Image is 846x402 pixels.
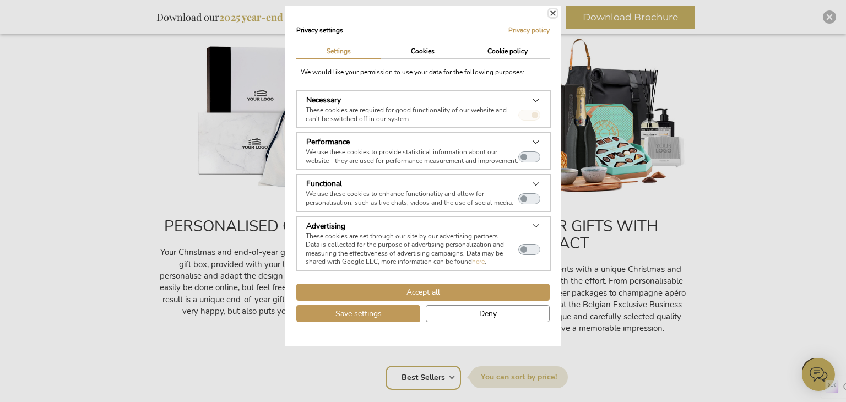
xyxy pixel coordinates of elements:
[465,45,550,58] button: Cookie policy
[518,151,540,162] button: Performance
[306,220,346,232] button: Advertising
[296,305,420,322] button: Save cookie settings
[296,25,415,36] h2: Privacy settings
[518,244,540,255] button: Advertising
[306,135,350,148] button: Performance
[426,305,550,322] button: Deny all cookies
[306,178,342,189] h3: Functional
[306,232,518,241] p: These cookies are set through our site by our advertising partners.
[306,94,341,106] button: Necessary
[532,94,540,106] button: See more about: Necessary
[306,190,518,207] p: We use these cookies to enhance functionality and allow for personalisation, such as live chats, ...
[306,220,345,232] h3: Advertising
[335,308,382,319] span: Save settings
[306,136,350,148] h3: Performance
[532,220,540,232] button: See more about: Advertising
[296,67,550,77] div: We would like your permission to use your data for the following purposes:
[479,308,497,319] span: Deny
[472,257,485,266] a: here
[532,177,540,190] button: See more about: Functional
[306,148,518,165] p: We use these cookies to provide statistical information about our website - they are used for per...
[306,106,518,123] p: These cookies are required for good functionality of our website and can't be switched off in our...
[306,241,518,267] p: Data is collected for the purpose of advertising personalization and measuring the effectiveness ...
[518,193,540,204] button: Functional
[296,284,550,301] button: Accept all cookies
[306,177,343,190] button: Functional
[381,45,465,58] button: Cookies
[532,135,540,148] button: See more about: Performance
[550,10,556,17] button: Close
[406,286,440,298] span: Accept all
[296,45,381,58] button: Settings
[508,26,550,35] a: Privacy policy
